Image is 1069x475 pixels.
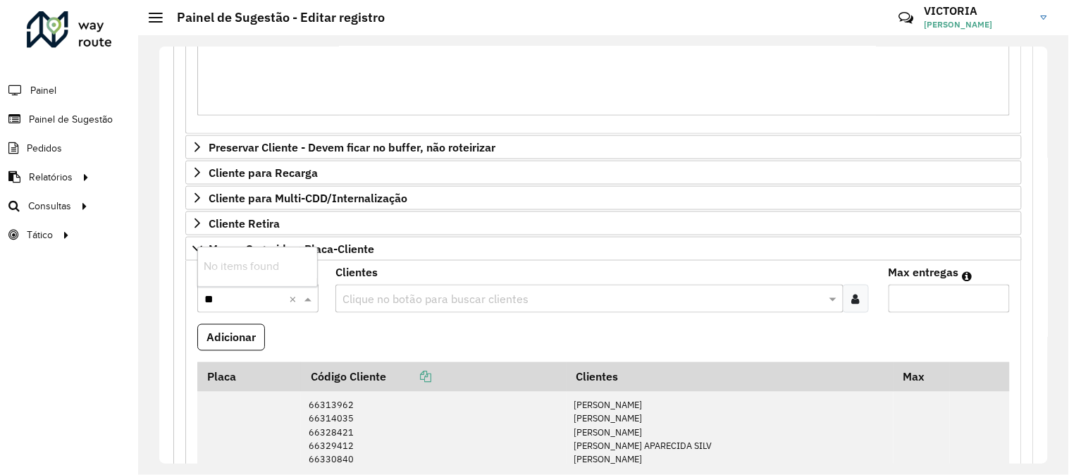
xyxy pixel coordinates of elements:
[209,192,407,204] span: Cliente para Multi-CDD/Internalização
[891,3,921,33] a: Contato Rápido
[28,199,71,214] span: Consultas
[197,247,318,287] ng-dropdown-panel: Options list
[925,18,1030,31] span: [PERSON_NAME]
[30,83,56,98] span: Painel
[197,362,301,392] th: Placa
[963,271,972,282] em: Máximo de clientes que serão colocados na mesma rota com os clientes informados
[209,218,280,229] span: Cliente Retira
[197,324,265,351] button: Adicionar
[29,112,113,127] span: Painel de Sugestão
[185,135,1022,159] a: Preservar Cliente - Devem ficar no buffer, não roteirizar
[301,362,567,392] th: Código Cliente
[27,228,53,242] span: Tático
[567,362,893,392] th: Clientes
[209,142,495,153] span: Preservar Cliente - Devem ficar no buffer, não roteirizar
[335,264,378,280] label: Clientes
[29,170,73,185] span: Relatórios
[198,254,317,278] div: No items found
[386,370,431,384] a: Copiar
[163,10,385,25] h2: Painel de Sugestão - Editar registro
[894,362,950,392] th: Max
[185,211,1022,235] a: Cliente Retira
[209,167,318,178] span: Cliente para Recarga
[185,186,1022,210] a: Cliente para Multi-CDD/Internalização
[289,290,301,307] span: Clear all
[185,161,1022,185] a: Cliente para Recarga
[185,237,1022,261] a: Mapas Sugeridos: Placa-Cliente
[925,4,1030,18] h3: VICTORIA
[209,243,374,254] span: Mapas Sugeridos: Placa-Cliente
[27,141,62,156] span: Pedidos
[889,264,959,280] label: Max entregas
